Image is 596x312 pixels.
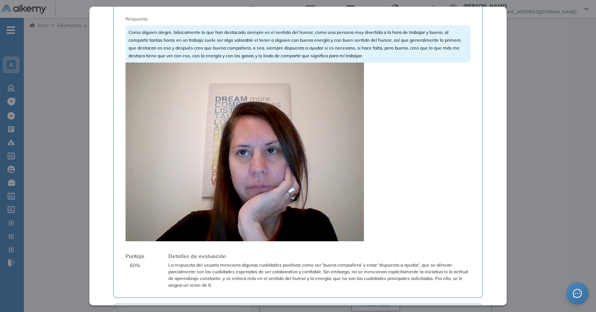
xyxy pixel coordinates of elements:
[126,16,436,22] span: Respuesta
[168,262,470,289] span: La respuesta del usuario menciona algunas cualidades positivas como ser 'buena compañera' y estar...
[168,252,226,260] span: Detalles de evaluación
[126,252,145,260] span: Puntaje
[130,262,140,270] span: 60 %
[129,29,461,58] span: Como alguien alegre, básicamente lo que han destacado siempre es el sentido del humor, como una p...
[573,289,582,298] span: message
